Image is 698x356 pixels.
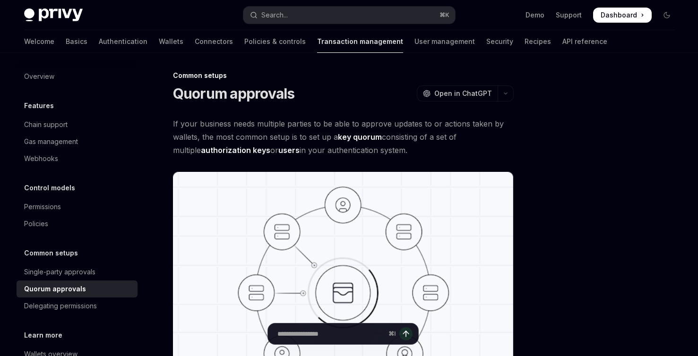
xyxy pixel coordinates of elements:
a: Single-party approvals [17,263,138,280]
a: Policies [17,215,138,232]
a: Overview [17,68,138,85]
div: Search... [261,9,288,21]
h5: Learn more [24,330,62,341]
div: Policies [24,218,48,229]
a: Authentication [99,30,147,53]
div: Chain support [24,119,68,130]
h5: Features [24,100,54,111]
a: Webhooks [17,150,138,167]
a: Policies & controls [244,30,306,53]
a: Quorum approvals [17,280,138,297]
a: authorization keys [201,145,270,155]
h5: Control models [24,182,75,194]
a: Permissions [17,198,138,215]
a: users [278,145,300,155]
button: Send message [399,327,413,340]
div: Common setups [173,71,514,80]
a: key quorum [338,132,382,142]
a: Gas management [17,133,138,150]
a: User management [414,30,475,53]
a: Dashboard [593,8,652,23]
span: Open in ChatGPT [434,89,492,98]
div: Gas management [24,136,78,147]
a: Support [556,10,582,20]
img: dark logo [24,8,83,22]
div: Overview [24,71,54,82]
a: Basics [66,30,87,53]
div: Single-party approvals [24,266,95,278]
a: Security [486,30,513,53]
button: Open search [243,7,455,24]
a: Chain support [17,116,138,133]
div: Delegating permissions [24,300,97,312]
a: Welcome [24,30,54,53]
a: Recipes [525,30,551,53]
a: Demo [526,10,544,20]
span: If your business needs multiple parties to be able to approve updates to or actions taken by wall... [173,117,514,157]
div: Webhooks [24,153,58,164]
div: Quorum approvals [24,283,86,295]
span: ⌘ K [439,11,449,19]
span: Dashboard [601,10,637,20]
a: Transaction management [317,30,403,53]
div: Permissions [24,201,61,212]
a: Connectors [195,30,233,53]
button: Open in ChatGPT [417,85,498,102]
a: API reference [562,30,607,53]
a: Delegating permissions [17,297,138,314]
button: Toggle dark mode [659,8,674,23]
a: Wallets [159,30,183,53]
input: Ask a question... [277,323,385,344]
h1: Quorum approvals [173,85,295,102]
h5: Common setups [24,247,78,259]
